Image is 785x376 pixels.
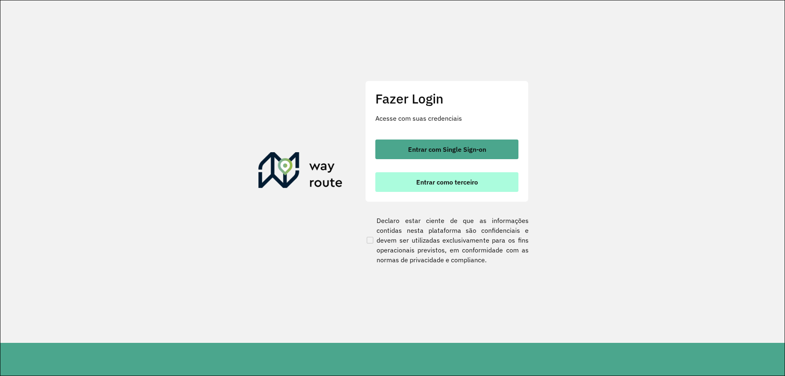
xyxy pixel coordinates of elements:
[375,172,518,192] button: button
[365,216,529,265] label: Declaro estar ciente de que as informações contidas nesta plataforma são confidenciais e devem se...
[408,146,486,153] span: Entrar com Single Sign-on
[375,113,518,123] p: Acesse com suas credenciais
[416,179,478,185] span: Entrar como terceiro
[375,91,518,106] h2: Fazer Login
[258,152,343,191] img: Roteirizador AmbevTech
[375,140,518,159] button: button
